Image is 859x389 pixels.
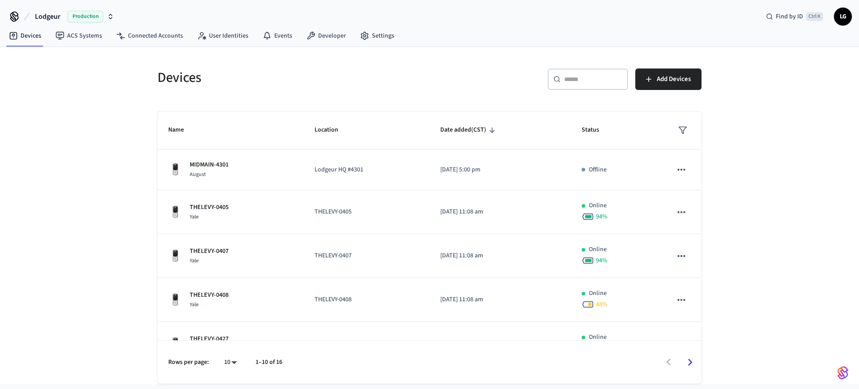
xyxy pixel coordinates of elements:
[255,358,282,367] p: 1–10 of 16
[589,289,607,298] p: Online
[680,352,701,373] button: Go to next page
[440,207,560,217] p: [DATE] 11:08 am
[834,8,852,26] button: LG
[315,165,419,175] p: Lodgeur HQ #4301
[315,123,350,137] span: Location
[589,333,607,342] p: Online
[315,207,419,217] p: THELEVY-0405
[48,28,109,44] a: ACS Systems
[168,205,183,219] img: Yale Assure Touchscreen Wifi Smart Lock, Satin Nickel, Front
[2,28,48,44] a: Devices
[440,165,560,175] p: [DATE] 5:00 pm
[190,334,229,344] p: THELEVY-0427
[806,12,823,21] span: Ctrl K
[190,28,255,44] a: User Identities
[353,28,401,44] a: Settings
[315,251,419,261] p: THELEVY-0407
[190,213,199,221] span: Yale
[220,356,241,369] div: 10
[168,123,196,137] span: Name
[190,171,206,178] span: August
[190,301,199,308] span: Yale
[596,212,608,221] span: 94 %
[157,68,424,87] h5: Devices
[168,358,209,367] p: Rows per page:
[440,295,560,304] p: [DATE] 11:08 am
[190,247,229,256] p: THELEVY-0407
[635,68,702,90] button: Add Devices
[168,162,183,177] img: Yale Assure Touchscreen Wifi Smart Lock, Satin Nickel, Front
[838,366,848,380] img: SeamLogoGradient.69752ec5.svg
[759,9,830,25] div: Find by IDCtrl K
[596,300,608,309] span: 48 %
[582,123,611,137] span: Status
[589,165,607,175] p: Offline
[190,160,229,170] p: MIDMAIN-4301
[657,73,691,85] span: Add Devices
[168,337,183,351] img: Yale Assure Touchscreen Wifi Smart Lock, Satin Nickel, Front
[35,11,60,22] span: Lodgeur
[315,295,419,304] p: THELEVY-0408
[190,257,199,265] span: Yale
[168,293,183,307] img: Yale Assure Touchscreen Wifi Smart Lock, Satin Nickel, Front
[255,28,299,44] a: Events
[168,249,183,263] img: Yale Assure Touchscreen Wifi Smart Lock, Satin Nickel, Front
[109,28,190,44] a: Connected Accounts
[776,12,803,21] span: Find by ID
[315,339,419,348] p: THELEVY-0427
[596,256,608,265] span: 94 %
[440,251,560,261] p: [DATE] 11:08 am
[68,11,103,22] span: Production
[835,9,851,25] span: LG
[299,28,353,44] a: Developer
[190,203,229,212] p: THELEVY-0405
[589,201,607,210] p: Online
[440,123,498,137] span: Date added(CST)
[190,291,229,300] p: THELEVY-0408
[440,339,560,348] p: [DATE] 11:08 am
[589,245,607,254] p: Online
